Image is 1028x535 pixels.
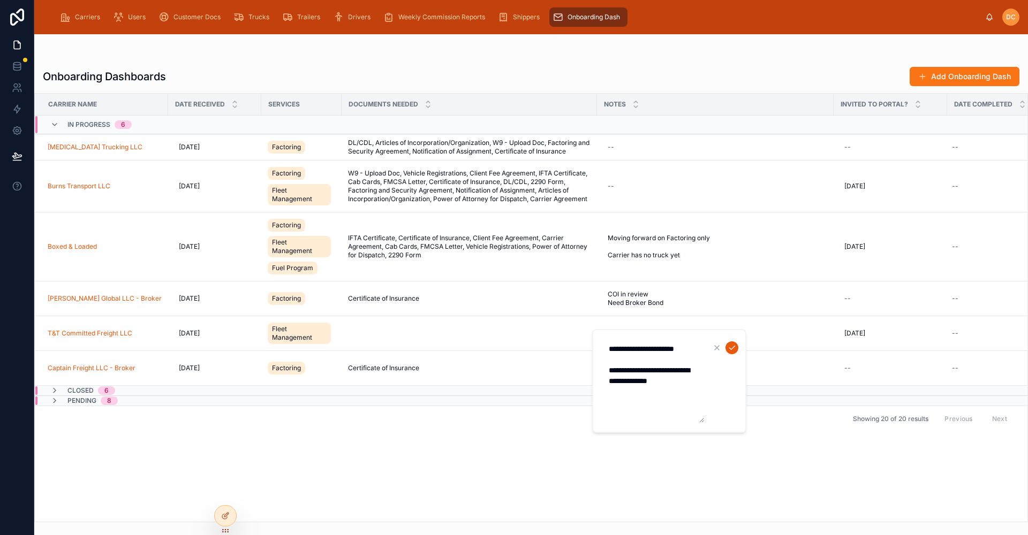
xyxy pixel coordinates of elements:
[844,182,865,190] span: [DATE]
[67,396,96,405] span: Pending
[844,143,851,151] div: --
[952,242,958,251] div: --
[348,169,591,203] span: W9 - Upload Doc, Vehicle Registrations, Client Fee Agreement, IFTA Certificate, Cab Cards, FMCSA ...
[75,13,100,21] span: Carriers
[179,329,200,338] span: [DATE]
[179,143,200,151] span: [DATE]
[279,7,328,27] a: Trailers
[272,143,301,151] span: Factoring
[841,100,908,109] span: Invited to Portal?
[608,290,706,307] span: COI in review Need Broker Bond
[179,364,200,372] span: [DATE]
[568,13,620,21] span: Onboarding Dash
[48,100,97,109] span: Carrier Name
[48,242,97,251] a: Boxed & Loaded
[48,294,162,303] a: [PERSON_NAME] Global LLC - Broker
[155,7,228,27] a: Customer Docs
[844,364,851,372] div: --
[67,386,94,395] span: Closed
[608,143,614,151] div: --
[297,13,320,21] span: Trailers
[248,13,269,21] span: Trucks
[51,5,985,29] div: scrollable content
[952,143,958,151] div: --
[348,13,371,21] span: Drivers
[853,415,928,423] span: Showing 20 of 20 results
[110,7,153,27] a: Users
[48,182,110,190] a: Burns Transport LLC
[549,7,628,27] a: Onboarding Dash
[608,182,614,190] div: --
[43,69,166,84] h1: Onboarding Dashboards
[608,234,784,259] span: Moving forward on Factoring only Carrier has no truck yet
[104,386,109,395] div: 6
[348,234,591,259] span: IFTA Certificate, Certificate of Insurance, Client Fee Agreement, Carrier Agreement, Cab Cards, F...
[330,7,378,27] a: Drivers
[952,364,958,372] div: --
[268,100,300,109] span: Services
[1006,13,1016,21] span: DC
[67,120,110,129] span: In Progress
[844,294,851,303] div: --
[349,100,418,109] span: Documents Needed
[348,139,591,156] span: DL/CDL, Articles of Incorporation/Organization, W9 - Upload Doc, Factoring and Security Agreement...
[272,264,313,272] span: Fuel Program
[844,329,865,338] span: [DATE]
[128,13,146,21] span: Users
[380,7,493,27] a: Weekly Commission Reports
[272,221,301,230] span: Factoring
[272,186,327,203] span: Fleet Management
[952,182,958,190] div: --
[513,13,540,21] span: Shippers
[179,182,200,190] span: [DATE]
[48,329,132,338] a: T&T Committed Freight LLC
[952,294,958,303] div: --
[179,242,200,251] span: [DATE]
[175,100,225,109] span: Date Received
[954,100,1012,109] span: Date Completed
[179,294,200,303] span: [DATE]
[48,364,135,372] a: Captain Freight LLC - Broker
[348,294,419,303] span: Certificate of Insurance
[230,7,277,27] a: Trucks
[910,67,1019,86] button: Add Onboarding Dash
[272,325,327,342] span: Fleet Management
[604,100,626,109] span: Notes
[844,242,865,251] span: [DATE]
[272,169,301,178] span: Factoring
[952,329,958,338] div: --
[173,13,221,21] span: Customer Docs
[48,143,142,151] a: [MEDICAL_DATA] Trucking LLC
[107,396,111,405] div: 8
[57,7,108,27] a: Carriers
[272,294,301,303] span: Factoring
[121,120,125,129] div: 6
[495,7,547,27] a: Shippers
[348,364,419,372] span: Certificate of Insurance
[272,238,327,255] span: Fleet Management
[398,13,485,21] span: Weekly Commission Reports
[272,364,301,372] span: Factoring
